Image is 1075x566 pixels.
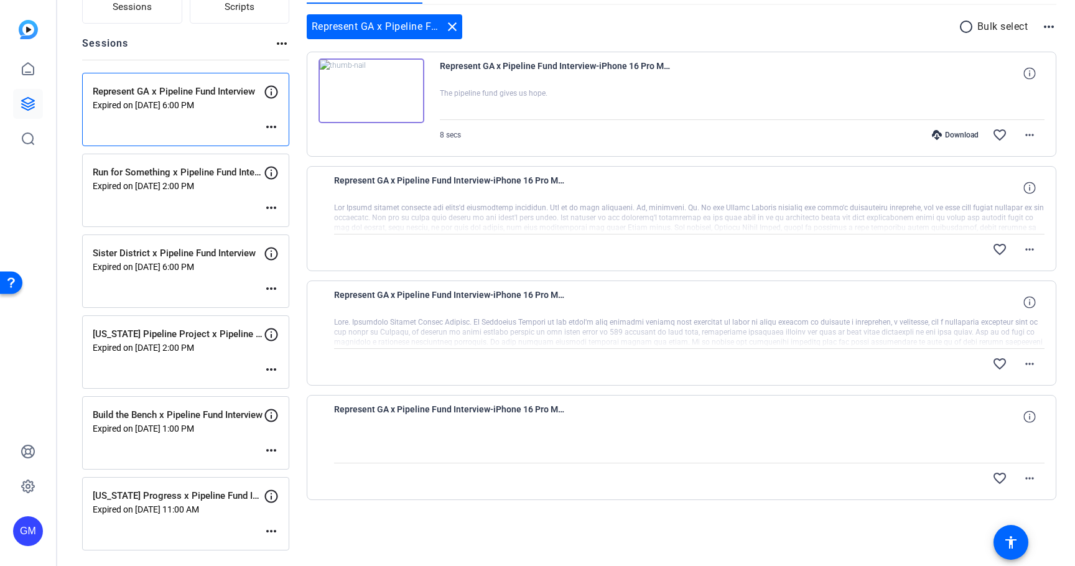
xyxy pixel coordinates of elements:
[334,287,564,317] span: Represent GA x Pipeline Fund Interview-iPhone 16 Pro Max-2025-08-26-17-29-45-307-0
[274,36,289,51] mat-icon: more_horiz
[440,131,461,139] span: 8 secs
[93,181,264,191] p: Expired on [DATE] 2:00 PM
[93,262,264,272] p: Expired on [DATE] 6:00 PM
[334,402,564,432] span: Represent GA x Pipeline Fund Interview-iPhone 16 Pro Max-2025-08-26-17-28-21-872-0
[93,343,264,353] p: Expired on [DATE] 2:00 PM
[1041,19,1056,34] mat-icon: more_horiz
[1022,128,1037,142] mat-icon: more_horiz
[264,443,279,458] mat-icon: more_horiz
[264,200,279,215] mat-icon: more_horiz
[264,362,279,377] mat-icon: more_horiz
[93,246,264,261] p: Sister District x Pipeline Fund Interview
[959,19,977,34] mat-icon: radio_button_unchecked
[1022,356,1037,371] mat-icon: more_horiz
[13,516,43,546] div: GM
[264,281,279,296] mat-icon: more_horiz
[93,85,264,99] p: Represent GA x Pipeline Fund Interview
[93,327,264,341] p: [US_STATE] Pipeline Project x Pipeline Fund Interview
[1022,242,1037,257] mat-icon: more_horiz
[977,19,1028,34] p: Bulk select
[1003,535,1018,550] mat-icon: accessibility
[440,58,670,88] span: Represent GA x Pipeline Fund Interview-iPhone 16 Pro Max-2025-08-26-18-06-43-006-0
[93,489,264,503] p: [US_STATE] Progress x Pipeline Fund Interview
[93,165,264,180] p: Run for Something x Pipeline Fund Interview
[93,424,264,434] p: Expired on [DATE] 1:00 PM
[264,524,279,539] mat-icon: more_horiz
[1022,471,1037,486] mat-icon: more_horiz
[319,58,424,123] img: thumb-nail
[992,471,1007,486] mat-icon: favorite_border
[992,128,1007,142] mat-icon: favorite_border
[992,356,1007,371] mat-icon: favorite_border
[264,119,279,134] mat-icon: more_horiz
[307,14,462,39] div: Represent GA x Pipeline Fund Interview
[82,36,129,60] h2: Sessions
[19,20,38,39] img: blue-gradient.svg
[992,242,1007,257] mat-icon: favorite_border
[93,408,264,422] p: Build the Bench x Pipeline Fund Interview
[926,130,985,140] div: Download
[93,100,264,110] p: Expired on [DATE] 6:00 PM
[334,173,564,203] span: Represent GA x Pipeline Fund Interview-iPhone 16 Pro Max-2025-08-26-18-00-33-270-0
[445,19,460,34] mat-icon: close
[93,504,264,514] p: Expired on [DATE] 11:00 AM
